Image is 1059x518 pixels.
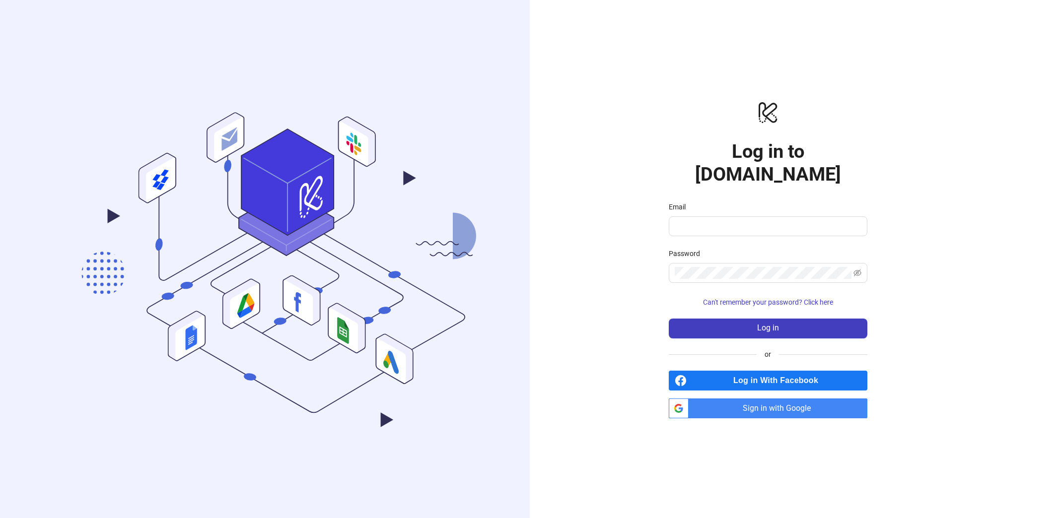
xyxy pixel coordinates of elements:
[675,220,859,232] input: Email
[669,295,867,311] button: Can't remember your password? Click here
[675,267,851,279] input: Password
[669,371,867,390] a: Log in With Facebook
[669,248,706,259] label: Password
[853,269,861,277] span: eye-invisible
[757,349,779,360] span: or
[693,398,867,418] span: Sign in with Google
[669,298,867,306] a: Can't remember your password? Click here
[669,398,867,418] a: Sign in with Google
[669,140,867,186] h1: Log in to [DOMAIN_NAME]
[691,371,867,390] span: Log in With Facebook
[757,324,779,332] span: Log in
[669,201,692,212] label: Email
[703,298,833,306] span: Can't remember your password? Click here
[669,319,867,338] button: Log in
